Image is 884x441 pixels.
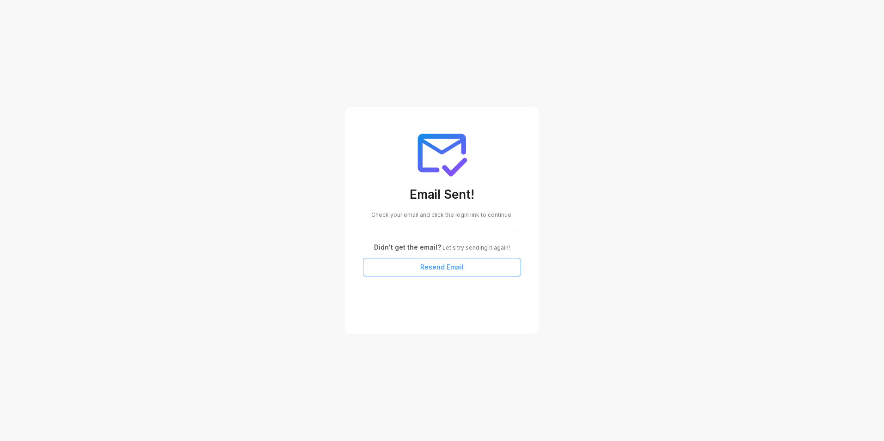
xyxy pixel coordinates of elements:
[363,187,521,204] h3: Email Sent!
[371,211,513,218] span: Check your email and click the login link to continue.
[363,258,521,276] button: Resend Email
[420,262,464,272] span: Resend Email
[441,244,510,251] span: Let's try sending it again!
[374,243,441,251] span: Didn't get the email?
